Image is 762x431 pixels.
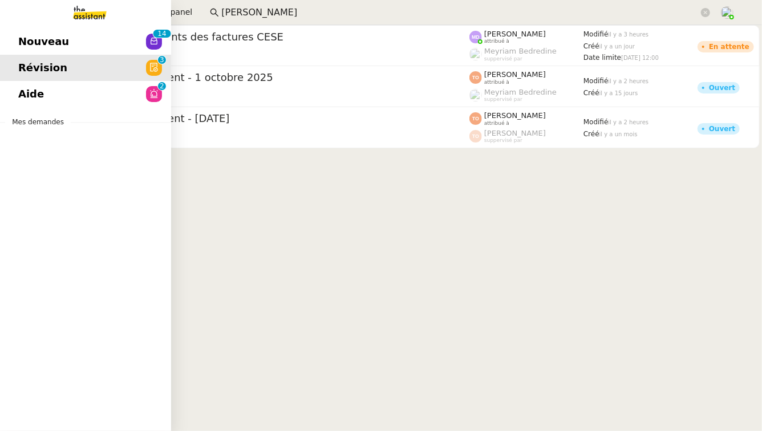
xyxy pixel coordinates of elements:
[469,48,482,60] img: users%2FaellJyylmXSg4jqeVbanehhyYJm1%2Favatar%2Fprofile-pic%20(4).png
[599,131,638,137] span: il y a un mois
[484,129,546,137] span: [PERSON_NAME]
[18,59,67,76] span: Révision
[484,96,522,103] span: suppervisé par
[18,33,69,50] span: Nouveau
[484,88,557,96] span: Meyriam Bedredine
[583,77,609,85] span: Modifié
[484,47,557,55] span: Meyriam Bedredine
[609,31,649,38] span: il y a 3 heures
[609,78,649,84] span: il y a 2 heures
[59,32,469,42] span: Vérifier les règlements des factures CESE
[469,130,482,143] img: svg
[469,111,583,126] app-user-label: attribué à
[709,43,749,50] div: En attente
[583,54,621,62] span: Date limite
[18,86,44,103] span: Aide
[5,116,71,128] span: Mes demandes
[599,90,638,96] span: il y a 15 jours
[469,88,583,103] app-user-label: suppervisé par
[484,38,509,44] span: attribué à
[59,87,469,102] app-user-detailed-label: client
[599,43,635,50] span: il y a un jour
[583,118,609,126] span: Modifié
[609,119,649,125] span: il y a 2 heures
[583,30,609,38] span: Modifié
[158,82,166,90] nz-badge-sup: 2
[160,82,164,92] p: 2
[484,137,522,144] span: suppervisé par
[469,89,482,101] img: users%2FaellJyylmXSg4jqeVbanehhyYJm1%2Favatar%2Fprofile-pic%20(4).png
[469,129,583,144] app-user-label: suppervisé par
[583,42,599,50] span: Créé
[59,113,469,124] span: Impayés - Relance client - [DATE]
[469,71,482,84] img: svg
[583,89,599,97] span: Créé
[484,111,546,120] span: [PERSON_NAME]
[59,72,469,83] span: Impayés - Relance client - 1 octobre 2025
[484,56,522,62] span: suppervisé par
[162,30,167,40] p: 4
[59,46,469,61] app-user-detailed-label: client
[709,84,735,91] div: Ouvert
[153,30,171,38] nz-badge-sup: 14
[583,130,599,138] span: Créé
[621,55,659,61] span: [DATE] 12:00
[484,30,546,38] span: [PERSON_NAME]
[157,30,162,40] p: 1
[59,128,469,143] app-user-detailed-label: client
[469,31,482,43] img: svg
[158,56,166,64] nz-badge-sup: 3
[469,30,583,44] app-user-label: attribué à
[469,70,583,85] app-user-label: attribué à
[484,70,546,79] span: [PERSON_NAME]
[721,6,733,19] img: users%2FPPrFYTsEAUgQy5cK5MCpqKbOX8K2%2Favatar%2FCapture%20d%E2%80%99e%CC%81cran%202023-06-05%20a%...
[484,120,509,127] span: attribué à
[484,79,509,86] span: attribué à
[160,56,164,66] p: 3
[709,125,735,132] div: Ouvert
[221,5,699,21] input: Rechercher
[469,47,583,62] app-user-label: suppervisé par
[469,112,482,125] img: svg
